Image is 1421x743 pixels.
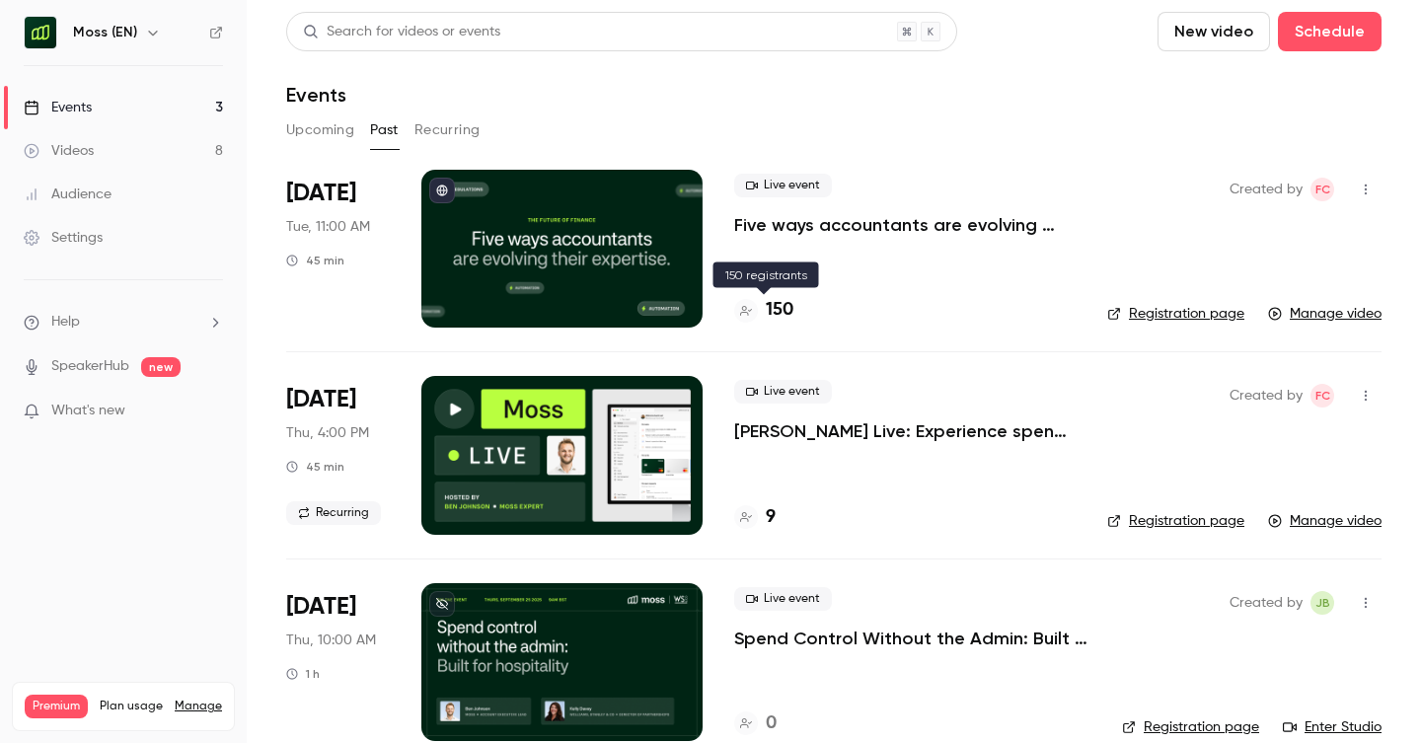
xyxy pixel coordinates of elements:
a: [PERSON_NAME] Live: Experience spend management automation with [PERSON_NAME] [734,419,1076,443]
iframe: Noticeable Trigger [199,403,223,420]
span: JB [1315,591,1330,615]
a: Spend Control Without the Admin: Built for Hospitality [734,627,1090,650]
span: FC [1315,178,1330,201]
a: Registration page [1107,511,1244,531]
a: 9 [734,504,776,531]
div: 1 h [286,666,320,682]
span: FC [1315,384,1330,408]
span: Premium [25,695,88,718]
a: Manage video [1268,304,1382,324]
button: Upcoming [286,114,354,146]
span: Thu, 10:00 AM [286,631,376,650]
span: Help [51,312,80,333]
div: Oct 2 Thu, 3:00 PM (Europe/London) [286,376,390,534]
h4: 150 [766,297,793,324]
span: new [141,357,181,377]
span: Felicity Cator [1310,178,1334,201]
a: Enter Studio [1283,717,1382,737]
button: Schedule [1278,12,1382,51]
div: 45 min [286,253,344,268]
a: Registration page [1122,717,1259,737]
div: Settings [24,228,103,248]
h4: 9 [766,504,776,531]
a: Five ways accountants are evolving their expertise, for the future of finance [734,213,1076,237]
a: 0 [734,710,777,737]
span: Felicity Cator [1310,384,1334,408]
span: [DATE] [286,384,356,415]
div: Sep 25 Thu, 9:00 AM (Europe/London) [286,583,390,741]
a: SpeakerHub [51,356,129,377]
li: help-dropdown-opener [24,312,223,333]
span: Jara Bockx [1310,591,1334,615]
span: What's new [51,401,125,421]
span: Live event [734,380,832,404]
a: Manage video [1268,511,1382,531]
a: Manage [175,699,222,714]
h6: Moss (EN) [73,23,137,42]
div: Videos [24,141,94,161]
a: 150 [734,297,793,324]
span: Live event [734,587,832,611]
button: Recurring [414,114,481,146]
div: 45 min [286,459,344,475]
div: Search for videos or events [303,22,500,42]
img: Moss (EN) [25,17,56,48]
span: [DATE] [286,591,356,623]
span: Plan usage [100,699,163,714]
h1: Events [286,83,346,107]
div: Audience [24,185,112,204]
span: Created by [1230,591,1303,615]
span: Tue, 11:00 AM [286,217,370,237]
span: Thu, 4:00 PM [286,423,369,443]
span: Created by [1230,384,1303,408]
a: Registration page [1107,304,1244,324]
span: [DATE] [286,178,356,209]
span: Created by [1230,178,1303,201]
div: Events [24,98,92,117]
h4: 0 [766,710,777,737]
div: Oct 14 Tue, 11:00 AM (Europe/Berlin) [286,170,390,328]
span: Live event [734,174,832,197]
span: Recurring [286,501,381,525]
button: Past [370,114,399,146]
button: New video [1158,12,1270,51]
